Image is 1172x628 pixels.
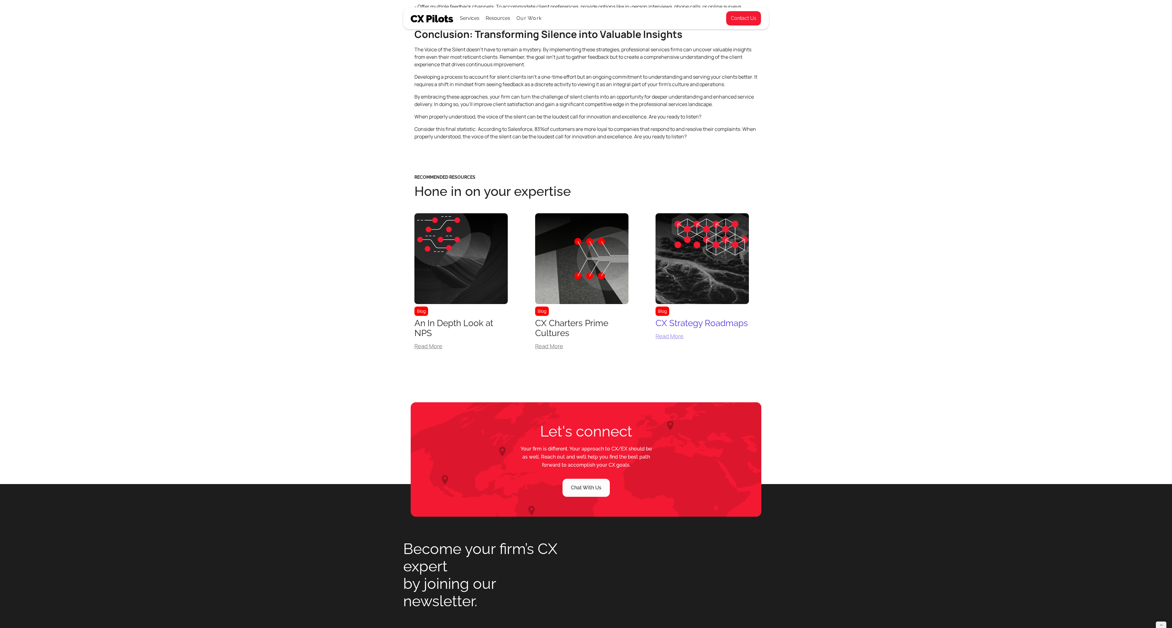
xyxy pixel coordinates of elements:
[486,14,510,23] div: Resources
[460,14,479,23] div: Services
[414,125,758,140] p: Consider this final statistic: According to Salesforce, 83%of customers are more loyal to compani...
[414,175,758,179] h5: Recommended Resources
[414,318,508,338] div: An In Depth Look at NPS
[535,307,549,316] div: Blog
[414,93,758,108] p: By embracing these approaches, your firm can turn the challenge of silent clients into an opportu...
[460,8,479,29] div: Services
[656,333,749,339] div: Read More
[656,213,749,344] a: BlogCX Strategy RoadmapsRead More
[535,343,628,349] div: Read More
[414,307,428,316] div: Blog
[656,318,749,328] div: CX Strategy Roadmaps
[726,11,761,26] a: Contact Us
[414,46,758,68] p: The Voice of the Silent doesn't have to remain a mystery. By implementing these strategies, profe...
[516,16,542,21] a: Our Work
[414,113,758,120] p: When properly understood, the voice of the silent can be the loudest call for innovation and exce...
[507,423,665,440] h2: Let's connect
[403,540,571,610] h2: Become your firm’s CX expert by joining our newsletter.
[414,73,758,88] p: Developing a process to account for silent clients isn't a one-time effort but an ongoing commitm...
[486,8,510,29] div: Resources
[414,3,758,10] p: - Offer multiple feedback channels: To accommodate client preferences, provide options like in-pe...
[535,213,628,354] a: BlogCX Charters Prime CulturesRead More
[414,184,758,198] h2: Hone in on your expertise
[563,479,610,497] a: Chat With Us
[656,307,669,316] div: Blog
[414,27,682,41] strong: Conclusion: Transforming Silence into Valuable Insights
[414,343,508,349] div: Read More
[535,318,628,338] div: CX Charters Prime Cultures
[518,445,654,469] p: Your firm is different. Your approach to CX/EX should be as well. Reach out and we’ll help you fi...
[414,213,508,354] a: BlogAn In Depth Look at NPSRead More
